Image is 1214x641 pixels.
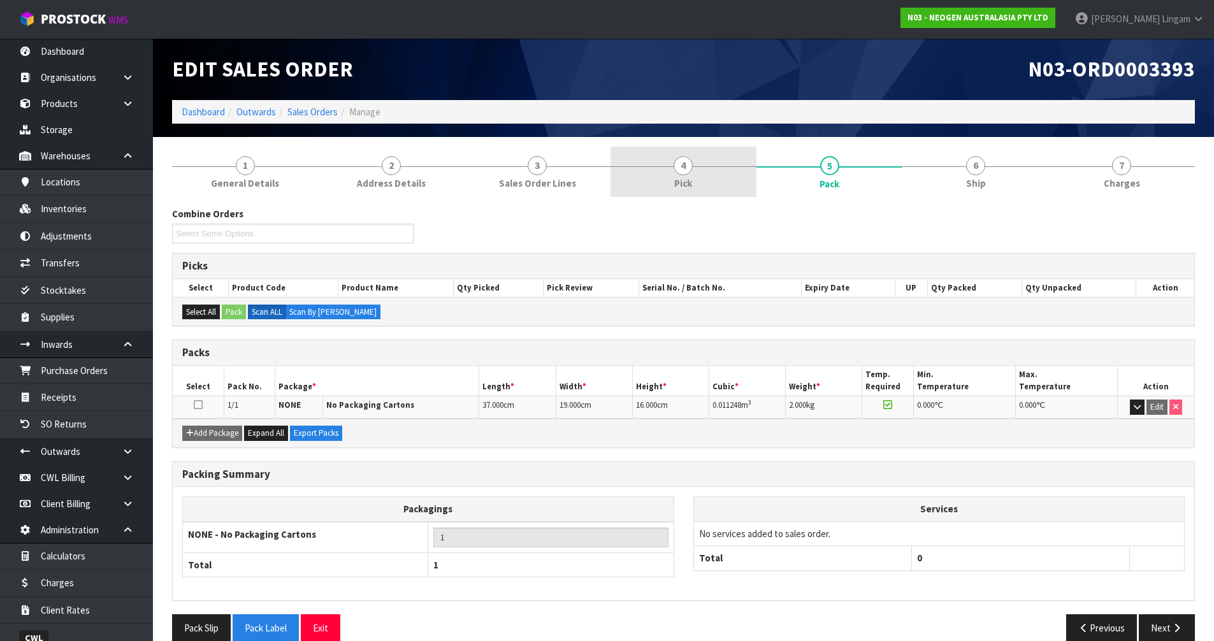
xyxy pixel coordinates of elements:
[1118,366,1194,396] th: Action
[236,106,276,118] a: Outwards
[1022,279,1136,297] th: Qty Unpacked
[278,400,301,410] strong: NONE
[182,426,242,441] button: Add Package
[927,279,1022,297] th: Qty Packed
[338,279,454,297] th: Product Name
[709,396,786,419] td: m
[1091,13,1160,25] span: [PERSON_NAME]
[182,106,225,118] a: Dashboard
[632,396,709,419] td: cm
[244,426,288,441] button: Expand All
[1015,396,1117,419] td: ℃
[182,468,1185,480] h3: Packing Summary
[1146,400,1167,415] button: Edit
[862,366,913,396] th: Temp. Required
[1112,156,1131,175] span: 7
[454,279,544,297] th: Qty Picked
[966,156,985,175] span: 6
[173,279,229,297] th: Select
[182,305,220,320] button: Select All
[907,12,1048,23] strong: N03 - NEOGEN AUSTRALASIA PTY LTD
[248,428,284,438] span: Expand All
[1162,13,1190,25] span: Lingam
[694,546,912,570] th: Total
[482,400,503,410] span: 37.000
[544,279,639,297] th: Pick Review
[41,11,106,27] span: ProStock
[694,497,1185,521] th: Services
[560,400,581,410] span: 19.000
[917,400,934,410] span: 0.000
[820,156,839,175] span: 5
[966,176,986,190] span: Ship
[19,11,35,27] img: cube-alt.png
[1028,55,1195,82] span: N03-ORD0003393
[326,400,414,410] strong: No Packaging Cartons
[1019,400,1036,410] span: 0.000
[694,521,1185,545] td: No services added to sales order.
[228,400,238,410] span: 1/1
[709,366,786,396] th: Cubic
[108,14,128,26] small: WMS
[211,176,279,190] span: General Details
[479,366,556,396] th: Length
[1104,176,1140,190] span: Charges
[786,366,862,396] th: Weight
[748,398,751,407] sup: 3
[895,279,927,297] th: UP
[172,55,353,82] span: Edit Sales Order
[290,426,342,441] button: Export Packs
[222,305,246,320] button: Pack
[786,396,862,419] td: kg
[900,8,1055,28] a: N03 - NEOGEN AUSTRALASIA PTY LTD
[913,396,1015,419] td: ℃
[182,347,1185,359] h3: Packs
[913,366,1015,396] th: Min. Temperature
[229,279,338,297] th: Product Code
[357,176,426,190] span: Address Details
[285,305,380,320] label: Scan By [PERSON_NAME]
[639,279,802,297] th: Serial No. / Batch No.
[636,400,657,410] span: 16.000
[917,552,922,564] span: 0
[183,497,674,522] th: Packagings
[499,176,576,190] span: Sales Order Lines
[188,528,316,540] strong: NONE - No Packaging Cartons
[712,400,741,410] span: 0.011248
[382,156,401,175] span: 2
[182,260,1185,272] h3: Picks
[556,396,632,419] td: cm
[1136,279,1194,297] th: Action
[236,156,255,175] span: 1
[632,366,709,396] th: Height
[802,279,895,297] th: Expiry Date
[248,305,286,320] label: Scan ALL
[183,552,428,577] th: Total
[433,559,438,571] span: 1
[173,366,224,396] th: Select
[275,366,479,396] th: Package
[820,177,839,191] span: Pack
[789,400,806,410] span: 2.000
[556,366,632,396] th: Width
[1015,366,1117,396] th: Max. Temperature
[172,207,243,220] label: Combine Orders
[479,396,556,419] td: cm
[528,156,547,175] span: 3
[224,366,275,396] th: Pack No.
[287,106,338,118] a: Sales Orders
[674,176,692,190] span: Pick
[349,106,380,118] span: Manage
[674,156,693,175] span: 4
